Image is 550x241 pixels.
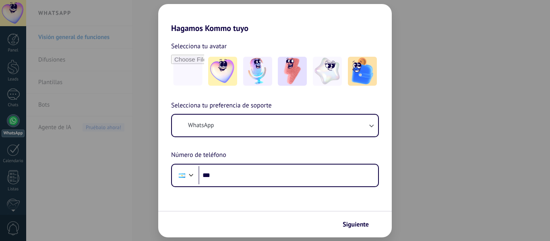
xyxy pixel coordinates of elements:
[243,57,272,86] img: -2.jpeg
[171,101,272,111] span: Selecciona tu preferencia de soporte
[278,57,307,86] img: -3.jpeg
[171,41,227,51] span: Selecciona tu avatar
[172,115,378,136] button: WhatsApp
[208,57,237,86] img: -1.jpeg
[343,222,369,227] span: Siguiente
[313,57,342,86] img: -4.jpeg
[348,57,377,86] img: -5.jpeg
[171,150,226,161] span: Número de teléfono
[339,218,380,231] button: Siguiente
[174,167,190,184] div: Argentina: + 54
[158,4,392,33] h2: Hagamos Kommo tuyo
[188,122,214,130] span: WhatsApp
